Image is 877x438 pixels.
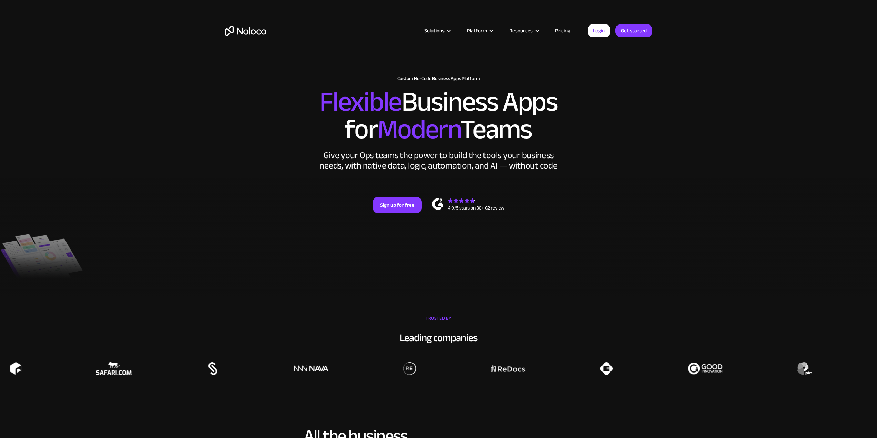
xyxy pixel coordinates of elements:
div: Resources [509,26,533,35]
a: Login [588,24,610,37]
div: Platform [458,26,501,35]
a: Sign up for free [373,197,422,213]
h2: Business Apps for Teams [225,88,652,143]
span: Flexible [319,76,401,128]
a: Pricing [547,26,579,35]
div: Platform [467,26,487,35]
a: home [225,26,266,36]
h1: Custom No-Code Business Apps Platform [225,76,652,81]
div: Solutions [416,26,458,35]
div: Resources [501,26,547,35]
div: Solutions [424,26,445,35]
div: Give your Ops teams the power to build the tools your business needs, with native data, logic, au... [318,150,559,171]
a: Get started [615,24,652,37]
span: Modern [377,104,460,155]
